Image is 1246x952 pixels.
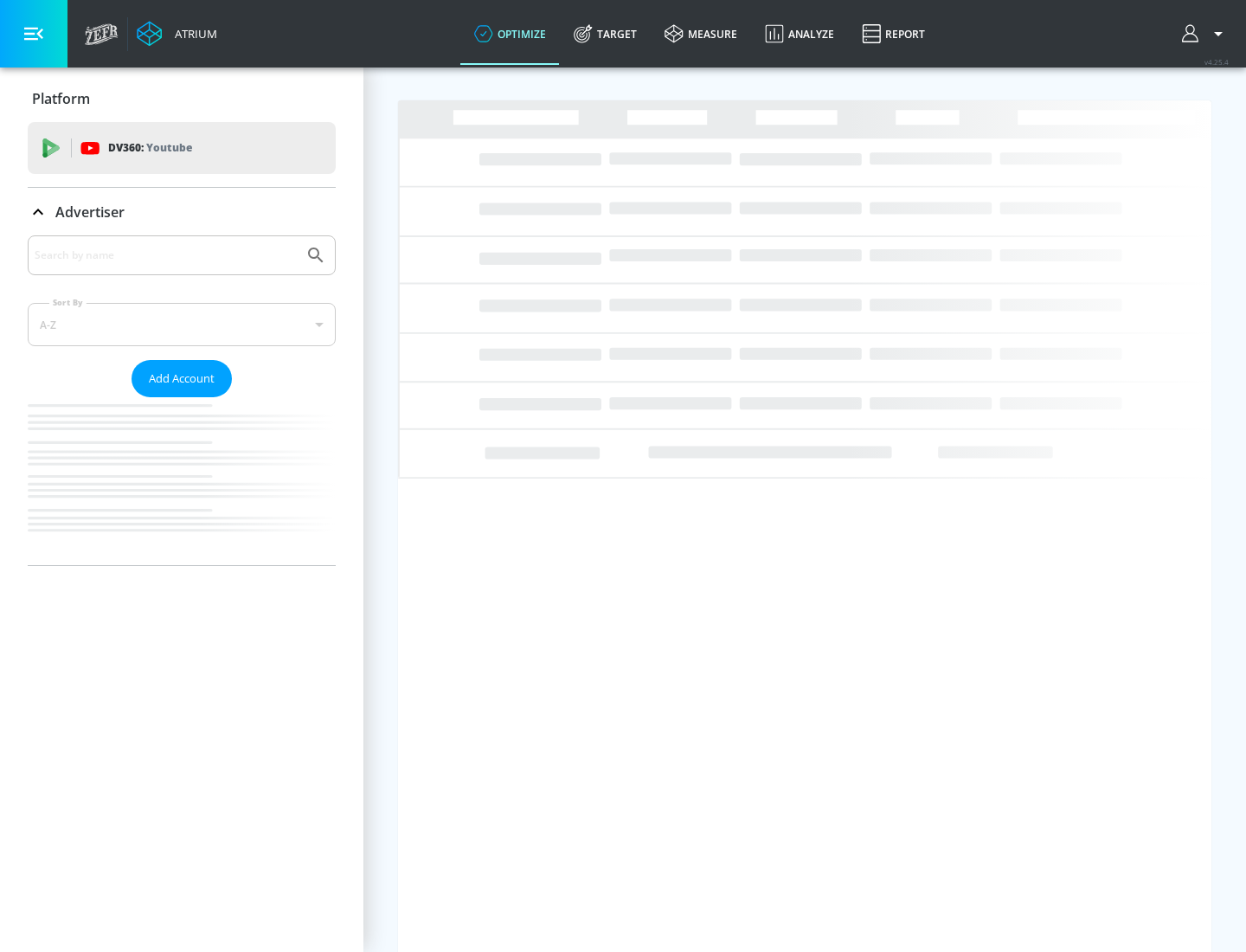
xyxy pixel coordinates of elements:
[28,235,336,565] div: Advertiser
[137,21,217,47] a: Atrium
[146,138,192,157] p: Youtube
[35,244,297,267] input: Search by name
[32,89,90,108] p: Platform
[28,397,336,565] nav: list of Advertiser
[460,3,560,65] a: optimize
[1204,57,1229,67] span: v 4.25.4
[149,369,215,389] span: Add Account
[651,3,751,65] a: measure
[49,297,87,308] label: Sort By
[560,3,651,65] a: Target
[751,3,848,65] a: Analyze
[28,303,336,346] div: A-Z
[28,122,336,174] div: DV360: Youtube
[28,188,336,236] div: Advertiser
[132,360,232,397] button: Add Account
[108,138,192,158] p: DV360:
[168,26,217,42] div: Atrium
[55,203,125,222] p: Advertiser
[28,74,336,123] div: Platform
[848,3,939,65] a: Report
